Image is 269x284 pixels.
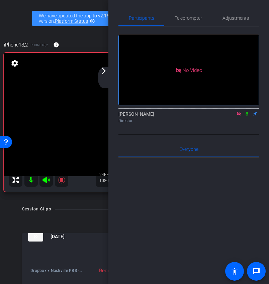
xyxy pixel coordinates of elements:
[100,67,108,75] mat-icon: arrow_forward_ios
[55,18,88,24] a: Platform Status
[22,233,247,263] mat-expansion-panel-header: thumb-nail[DATE]Recording1
[118,118,259,124] div: Director
[22,206,51,212] div: Session Clips
[4,41,28,49] span: iPhone18,2
[10,59,19,67] mat-icon: settings
[175,16,202,20] span: Teleprompter
[104,172,111,177] span: FPS
[99,178,116,183] div: 1080P
[231,267,239,275] mat-icon: accessibility
[53,42,59,48] mat-icon: info
[32,11,237,26] div: We have updated the app to v2.15.0. Please make sure the mobile user has the newest version.
[51,233,65,240] span: [DATE]
[179,147,198,152] span: Everyone
[29,42,48,48] span: iPhone18,2
[99,172,116,177] div: 24
[30,267,83,274] span: Dropbox x Nashville PBS - sburkeen-wnpt.org-iPhone18-2-2025-10-01-11-16-45-692-0
[83,267,125,274] div: Recording
[90,18,95,24] mat-icon: highlight_off
[28,231,43,242] img: thumb-nail
[182,67,202,73] span: No Video
[252,267,260,275] mat-icon: message
[222,16,249,20] span: Adjustments
[118,111,259,124] div: [PERSON_NAME]
[129,16,154,20] span: Participants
